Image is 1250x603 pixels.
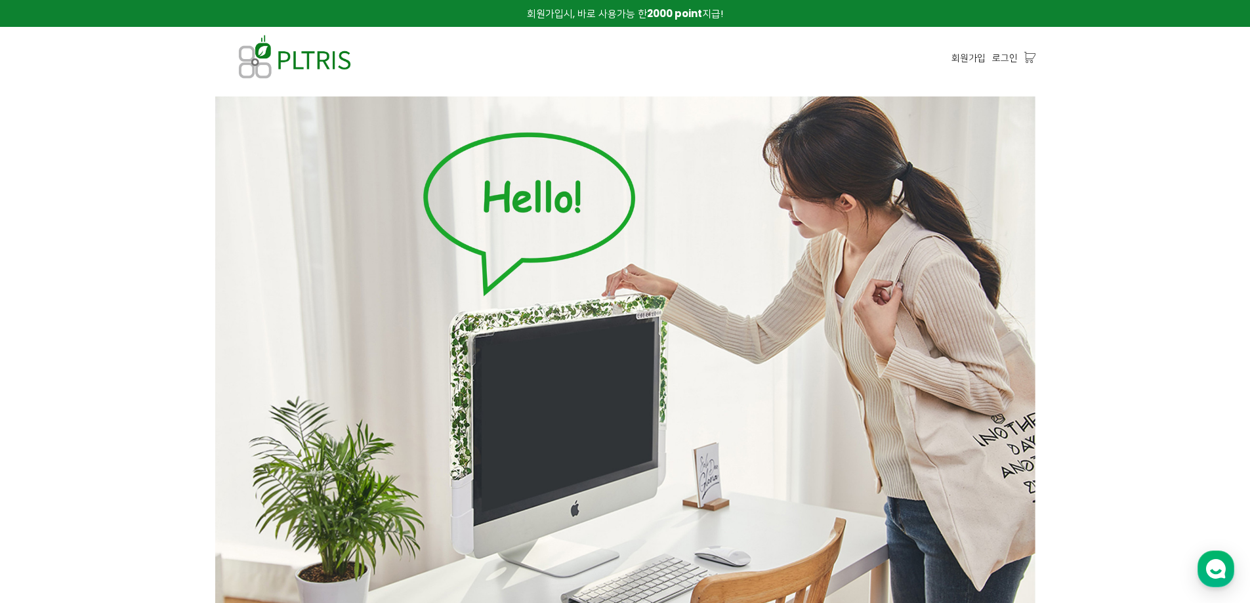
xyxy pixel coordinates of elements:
a: 로그인 [992,51,1018,65]
strong: 2000 point [647,7,702,20]
span: 회원가입시, 바로 사용가능 한 지급! [527,7,723,20]
a: 회원가입 [951,51,986,65]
